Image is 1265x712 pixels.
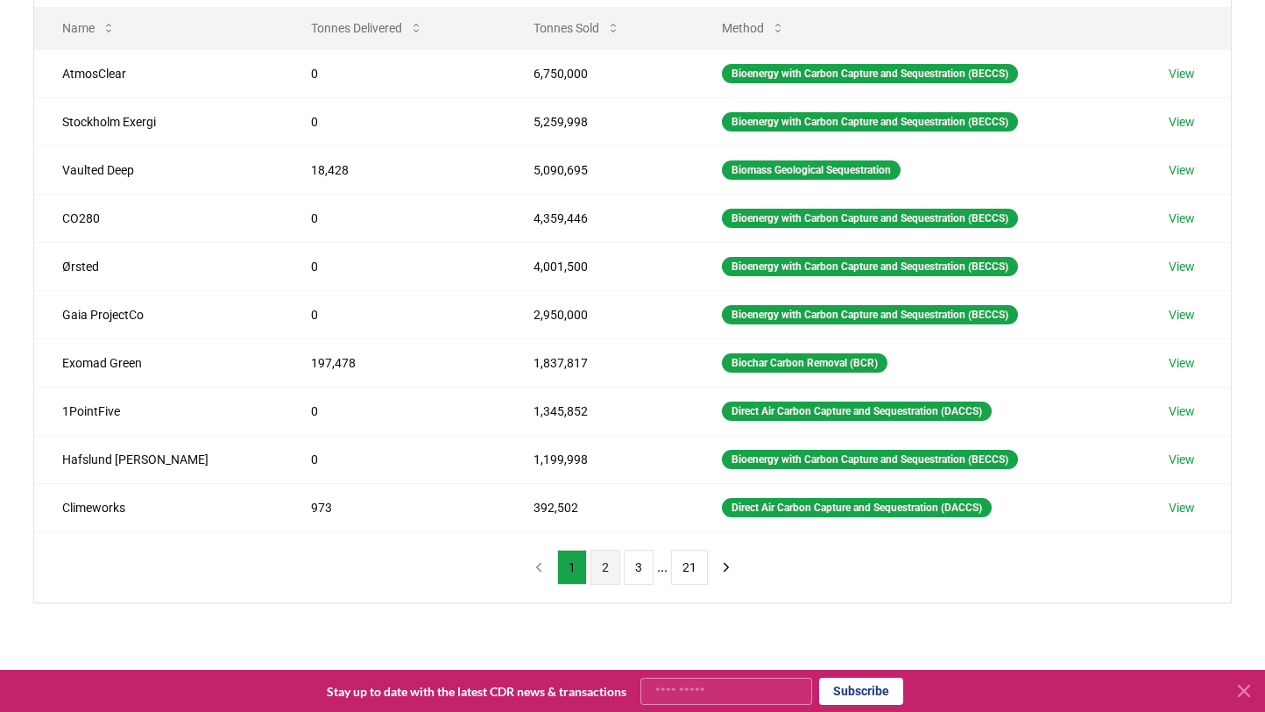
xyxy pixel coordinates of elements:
[283,290,505,338] td: 0
[283,338,505,387] td: 197,478
[34,290,283,338] td: Gaia ProjectCo
[1169,210,1195,227] a: View
[722,353,887,373] div: Biochar Carbon Removal (BCR)
[283,97,505,146] td: 0
[505,483,694,531] td: 392,502
[1169,306,1195,324] a: View
[708,11,799,46] button: Method
[34,483,283,531] td: Climeworks
[283,146,505,194] td: 18,428
[722,402,992,421] div: Direct Air Carbon Capture and Sequestration (DACCS)
[722,64,1018,83] div: Bioenergy with Carbon Capture and Sequestration (BECCS)
[283,242,505,290] td: 0
[505,435,694,483] td: 1,199,998
[1169,354,1195,372] a: View
[283,387,505,435] td: 0
[1169,499,1195,516] a: View
[722,209,1018,228] div: Bioenergy with Carbon Capture and Sequestration (BECCS)
[722,160,901,180] div: Biomass Geological Sequestration
[283,194,505,242] td: 0
[590,550,620,585] button: 2
[505,242,694,290] td: 4,001,500
[283,483,505,531] td: 973
[711,550,741,585] button: next page
[519,11,634,46] button: Tonnes Sold
[34,338,283,387] td: Exomad Green
[624,550,654,585] button: 3
[34,387,283,435] td: 1PointFive
[505,290,694,338] td: 2,950,000
[505,194,694,242] td: 4,359,446
[722,305,1018,324] div: Bioenergy with Carbon Capture and Sequestration (BECCS)
[722,257,1018,276] div: Bioenergy with Carbon Capture and Sequestration (BECCS)
[34,49,283,97] td: AtmosClear
[557,550,587,585] button: 1
[1169,65,1195,82] a: View
[671,550,708,585] button: 21
[1169,451,1195,468] a: View
[1169,402,1195,420] a: View
[1169,161,1195,179] a: View
[34,435,283,483] td: Hafslund [PERSON_NAME]
[48,11,130,46] button: Name
[1169,258,1195,275] a: View
[1169,113,1195,131] a: View
[283,435,505,483] td: 0
[34,97,283,146] td: Stockholm Exergi
[34,194,283,242] td: CO280
[34,146,283,194] td: Vaulted Deep
[505,49,694,97] td: 6,750,000
[505,146,694,194] td: 5,090,695
[505,387,694,435] td: 1,345,852
[722,112,1018,132] div: Bioenergy with Carbon Capture and Sequestration (BECCS)
[283,49,505,97] td: 0
[722,450,1018,469] div: Bioenergy with Carbon Capture and Sequestration (BECCS)
[505,338,694,387] td: 1,837,817
[34,242,283,290] td: Ørsted
[722,498,992,517] div: Direct Air Carbon Capture and Sequestration (DACCS)
[297,11,437,46] button: Tonnes Delivered
[657,557,668,578] li: ...
[505,97,694,146] td: 5,259,998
